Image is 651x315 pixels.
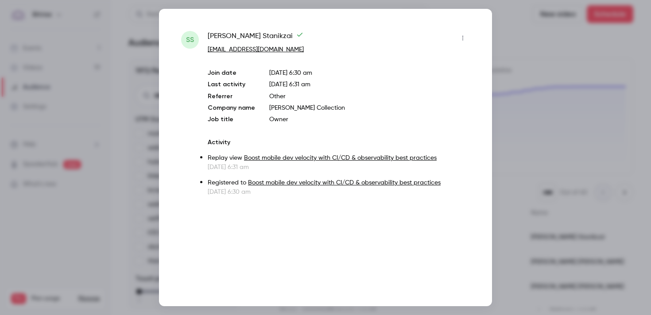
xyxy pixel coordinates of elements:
p: Join date [208,69,255,77]
p: [DATE] 6:31 am [208,163,470,172]
span: [PERSON_NAME] Stanikzai [208,31,303,45]
p: [DATE] 6:30 am [208,188,470,196]
p: Last activity [208,80,255,89]
span: [DATE] 6:31 am [269,81,310,88]
span: SS [186,35,194,45]
a: [EMAIL_ADDRESS][DOMAIN_NAME] [208,46,304,53]
p: [PERSON_NAME] Collection [269,104,470,112]
p: Registered to [208,178,470,188]
a: Boost mobile dev velocity with CI/CD & observability best practices [248,180,441,186]
p: Company name [208,104,255,112]
a: Boost mobile dev velocity with CI/CD & observability best practices [244,155,437,161]
p: Other [269,92,470,101]
p: [DATE] 6:30 am [269,69,470,77]
p: Job title [208,115,255,124]
p: Owner [269,115,470,124]
p: Referrer [208,92,255,101]
p: Activity [208,138,470,147]
p: Replay view [208,154,470,163]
